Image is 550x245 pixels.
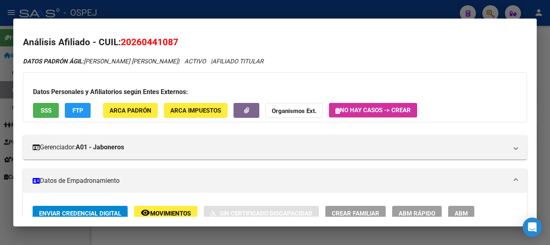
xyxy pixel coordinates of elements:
[121,37,178,47] span: 20260441087
[23,36,527,49] h2: Análisis Afiliado - CUIL:
[33,87,517,97] h3: Datos Personales y Afiliatorios según Entes Externos:
[455,210,468,217] span: ABM
[39,210,121,217] span: Enviar Credencial Digital
[329,103,417,117] button: No hay casos -> Crear
[23,58,84,65] strong: DATOS PADRÓN ÁGIL:
[41,107,52,114] span: SSS
[33,176,508,186] mat-panel-title: Datos de Empadronamiento
[204,206,319,221] button: Sin Certificado Discapacidad
[23,135,527,159] mat-expansion-panel-header: Gerenciador:A01 - Jaboneros
[141,208,150,218] mat-icon: remove_red_eye
[448,206,474,221] button: ABM
[164,103,227,118] button: ARCA Impuestos
[110,107,151,114] span: ARCA Padrón
[72,107,83,114] span: FTP
[272,107,316,115] strong: Organismos Ext.
[399,210,435,217] span: ABM Rápido
[23,58,263,65] i: | ACTIVO |
[33,206,128,221] button: Enviar Credencial Digital
[23,169,527,193] mat-expansion-panel-header: Datos de Empadronamiento
[103,103,158,118] button: ARCA Padrón
[170,107,221,114] span: ARCA Impuestos
[65,103,91,118] button: FTP
[332,210,379,217] span: Crear Familiar
[76,142,124,152] strong: A01 - Jaboneros
[134,206,197,221] button: Movimientos
[219,210,312,217] span: Sin Certificado Discapacidad
[325,206,386,221] button: Crear Familiar
[335,107,411,114] span: No hay casos -> Crear
[150,210,191,217] span: Movimientos
[33,103,59,118] button: SSS
[523,218,542,237] div: Open Intercom Messenger
[265,103,323,118] button: Organismos Ext.
[33,142,508,152] mat-panel-title: Gerenciador:
[212,58,263,65] span: AFILIADO TITULAR
[23,58,178,65] span: [PERSON_NAME] [PERSON_NAME]
[392,206,442,221] button: ABM Rápido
